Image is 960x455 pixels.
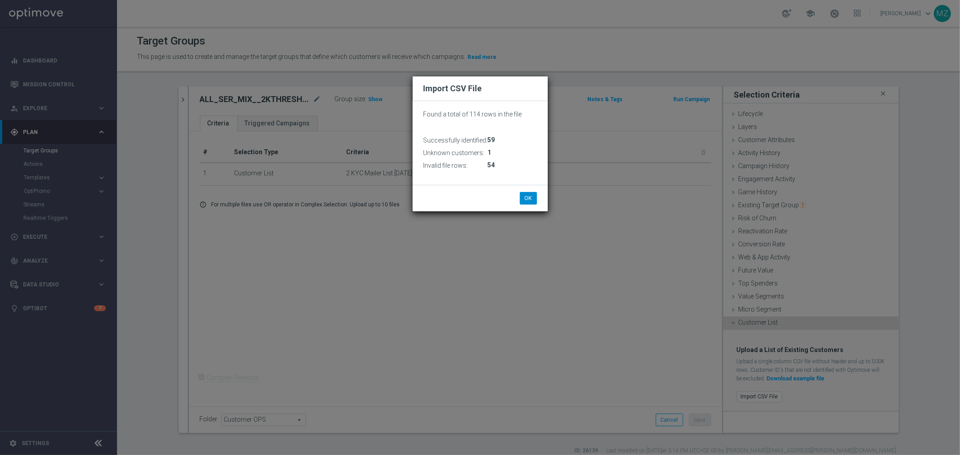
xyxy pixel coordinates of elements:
[424,161,468,170] h3: Invalid file rows:
[424,136,488,144] h3: Successfully identified:
[488,136,495,144] span: 59
[488,149,491,156] span: 1
[488,161,495,169] span: 54
[424,149,485,157] h3: Unknown customers:
[424,110,537,118] p: Found a total of 114 rows in the file
[424,83,537,94] h2: Import CSV File
[520,192,537,205] button: OK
